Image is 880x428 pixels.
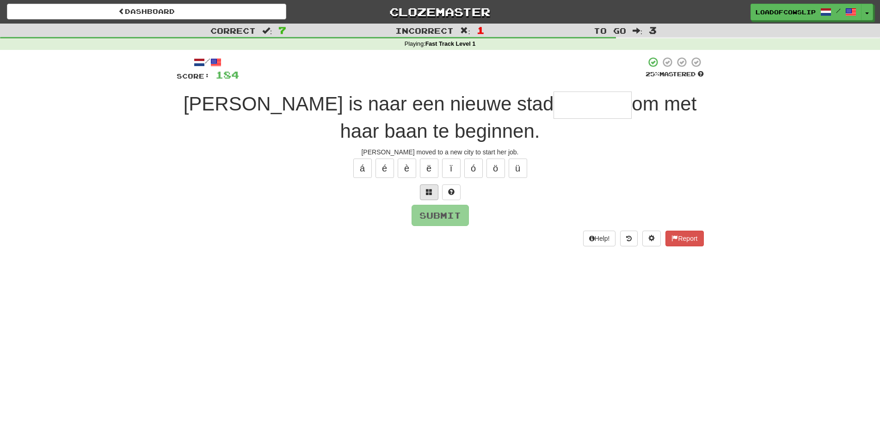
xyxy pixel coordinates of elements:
button: è [398,159,416,178]
span: 184 [215,69,239,80]
span: 7 [278,24,286,36]
div: Mastered [646,70,704,79]
button: Single letter hint - you only get 1 per sentence and score half the points! alt+h [442,184,461,200]
span: Incorrect [395,26,454,35]
span: 1 [477,24,485,36]
button: ü [509,159,527,178]
span: [PERSON_NAME] is naar een nieuwe stad [184,93,554,115]
span: Correct [210,26,256,35]
button: Report [665,231,703,246]
button: ó [464,159,483,178]
button: Help! [583,231,616,246]
button: Submit [412,205,469,226]
span: / [836,7,841,14]
span: om met haar baan te beginnen. [340,93,696,142]
span: : [262,27,272,35]
span: 3 [649,24,657,36]
button: Round history (alt+y) [620,231,638,246]
div: [PERSON_NAME] moved to a new city to start her job. [177,147,704,157]
span: : [633,27,643,35]
span: LoadofCowslip [756,8,816,16]
a: Dashboard [7,4,286,19]
button: Switch sentence to multiple choice alt+p [420,184,438,200]
a: LoadofCowslip / [751,4,862,20]
div: / [177,56,239,68]
button: ï [442,159,461,178]
span: : [460,27,470,35]
button: é [375,159,394,178]
span: 25 % [646,70,659,78]
button: ë [420,159,438,178]
strong: Fast Track Level 1 [425,41,476,47]
button: á [353,159,372,178]
span: To go [594,26,626,35]
span: Score: [177,72,210,80]
button: ö [486,159,505,178]
a: Clozemaster [300,4,579,20]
